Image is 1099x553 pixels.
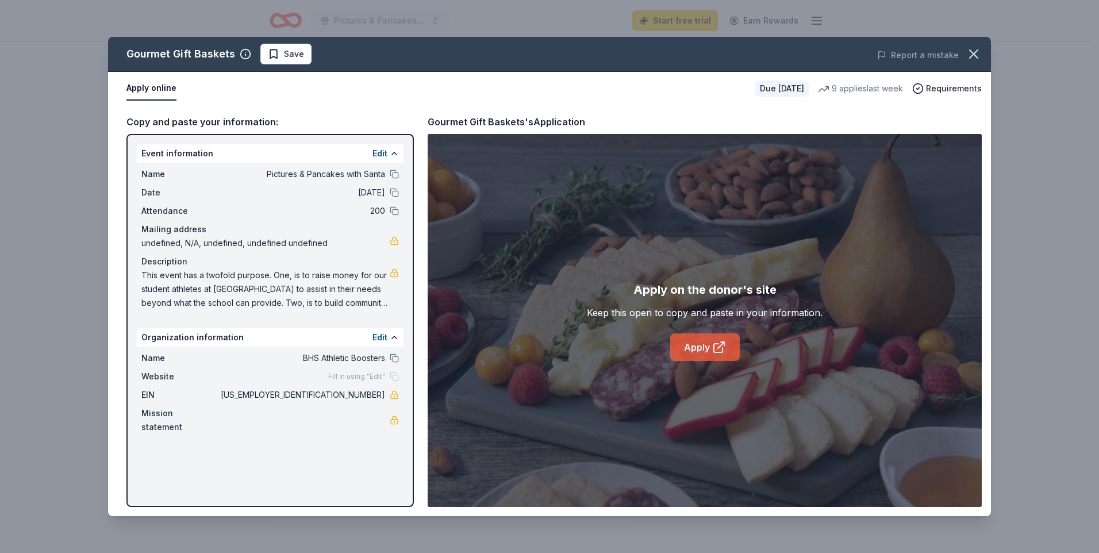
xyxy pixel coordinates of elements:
div: Keep this open to copy and paste in your information. [587,306,823,320]
div: Apply on the donor's site [633,281,777,299]
div: 9 applies last week [818,82,903,95]
span: Fill in using "Edit" [328,372,385,381]
button: Apply online [126,76,176,101]
div: Gourmet Gift Baskets's Application [428,114,585,129]
button: Requirements [912,82,982,95]
button: Edit [372,147,387,160]
span: Date [141,186,218,199]
button: Edit [372,331,387,344]
button: Save [260,44,312,64]
span: Website [141,370,218,383]
a: Apply [670,333,740,361]
span: EIN [141,388,218,402]
div: Copy and paste your information: [126,114,414,129]
span: undefined, N/A, undefined, undefined undefined [141,236,390,250]
span: Name [141,167,218,181]
span: This event has a twofold purpose. One, is to raise money for our student athletes at [GEOGRAPHIC_... [141,268,390,310]
span: Mission statement [141,406,218,434]
span: Attendance [141,204,218,218]
div: Due [DATE] [755,80,809,97]
button: Report a mistake [877,48,959,62]
span: [DATE] [218,186,385,199]
div: Event information [137,144,404,163]
span: BHS Athletic Boosters [218,351,385,365]
div: Gourmet Gift Baskets [126,45,235,63]
div: Organization information [137,328,404,347]
span: Pictures & Pancakes with Santa [218,167,385,181]
span: Requirements [926,82,982,95]
span: 200 [218,204,385,218]
div: Description [141,255,399,268]
span: Name [141,351,218,365]
div: Mailing address [141,222,399,236]
span: [US_EMPLOYER_IDENTIFICATION_NUMBER] [218,388,385,402]
span: Save [284,47,304,61]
